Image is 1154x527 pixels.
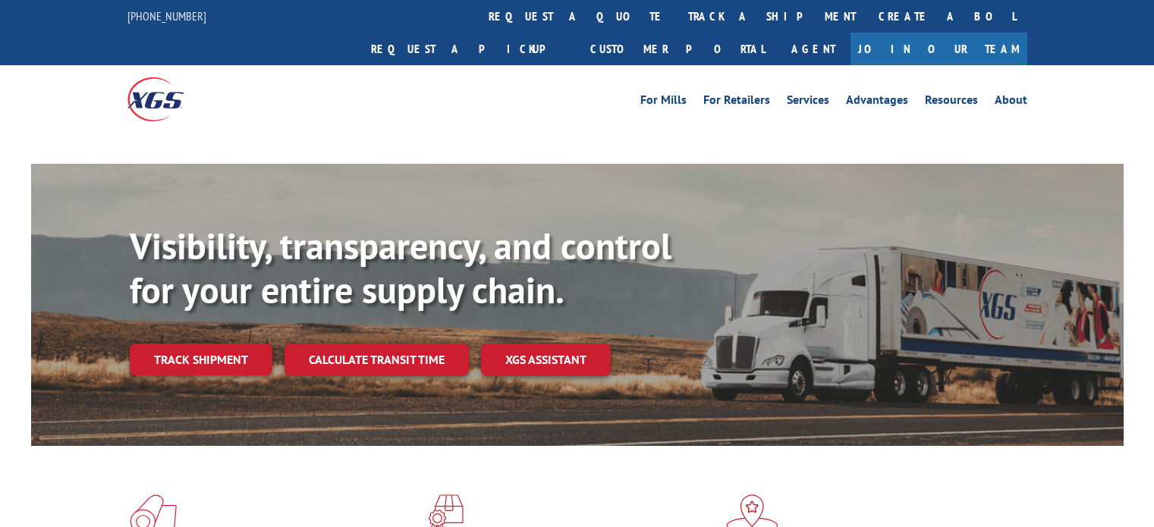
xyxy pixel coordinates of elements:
b: Visibility, transparency, and control for your entire supply chain. [130,222,671,313]
a: Services [787,94,829,111]
a: XGS ASSISTANT [481,343,611,376]
a: About [995,94,1027,111]
a: Agent [776,33,851,65]
a: Advantages [846,94,908,111]
a: Calculate transit time [285,343,469,376]
a: [PHONE_NUMBER] [127,8,206,24]
a: Join Our Team [851,33,1027,65]
a: Resources [925,94,978,111]
a: Track shipment [130,343,272,375]
a: Customer Portal [579,33,776,65]
a: Request a pickup [360,33,579,65]
a: For Retailers [703,94,770,111]
a: For Mills [640,94,687,111]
